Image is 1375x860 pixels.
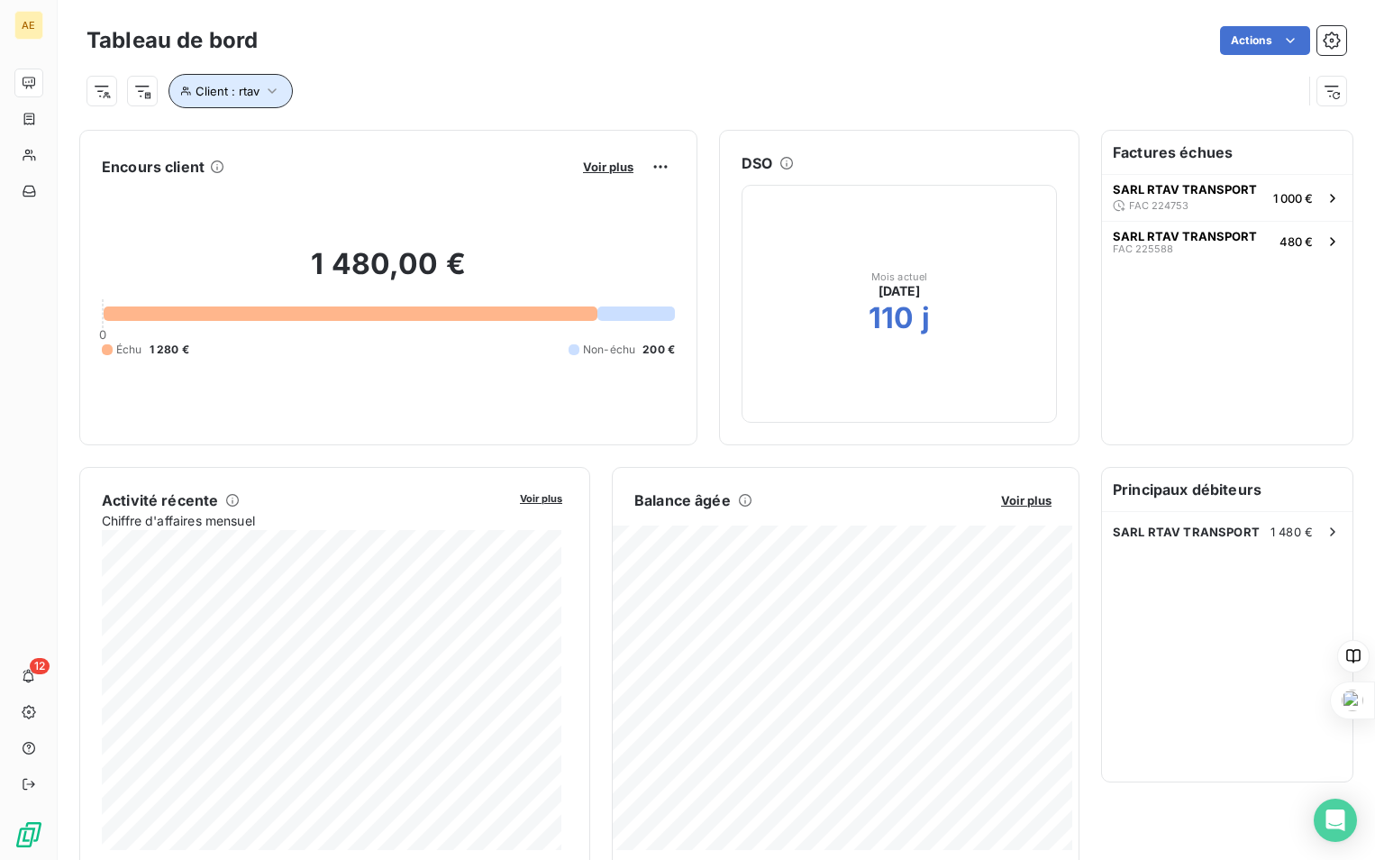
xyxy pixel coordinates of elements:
div: AE [14,11,43,40]
h2: 110 [869,300,914,336]
span: Client : rtav [196,84,260,98]
button: Actions [1220,26,1310,55]
span: Voir plus [1001,493,1052,508]
span: 480 € [1279,234,1313,249]
div: Open Intercom Messenger [1314,799,1357,842]
h6: Principaux débiteurs [1102,468,1352,511]
span: SARL RTAV TRANSPORT [1113,182,1257,197]
span: [DATE] [879,282,921,300]
span: 12 [30,658,50,674]
span: Voir plus [583,160,633,174]
button: SARL RTAV TRANSPORTFAC 225588480 € [1102,221,1352,261]
h6: Factures échues [1102,131,1352,174]
span: Mois actuel [871,271,928,282]
span: Non-échu [583,342,635,358]
span: 1 280 € [150,342,189,358]
span: Chiffre d'affaires mensuel [102,511,507,530]
button: Client : rtav [168,74,293,108]
span: Voir plus [520,492,562,505]
span: FAC 225588 [1113,243,1173,254]
span: 1 000 € [1273,191,1313,206]
h6: Encours client [102,156,205,178]
button: Voir plus [514,489,568,506]
img: Logo LeanPay [14,820,43,849]
h6: Balance âgée [634,489,731,511]
h2: j [922,300,930,336]
span: Échu [116,342,142,358]
h3: Tableau de bord [87,24,258,57]
h6: DSO [742,152,772,174]
h2: 1 480,00 € [102,246,675,300]
span: SARL RTAV TRANSPORT [1113,525,1260,539]
span: 0 [99,327,106,342]
span: SARL RTAV TRANSPORT [1113,229,1257,243]
span: 1 480 € [1270,525,1313,539]
span: 200 € [642,342,675,358]
button: Voir plus [578,159,639,175]
h6: Activité récente [102,489,218,511]
button: Voir plus [996,492,1057,508]
button: SARL RTAV TRANSPORTFAC 2247531 000 € [1102,174,1352,221]
span: FAC 224753 [1129,200,1188,211]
